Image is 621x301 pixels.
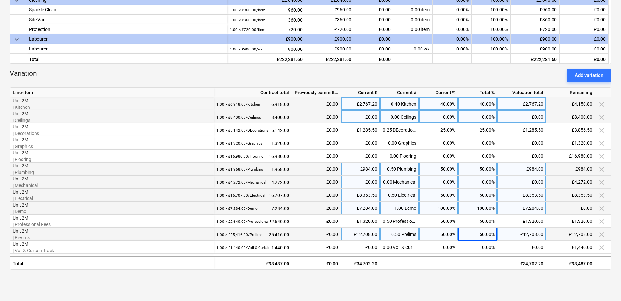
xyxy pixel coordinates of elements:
[216,245,281,250] small: 1.00 × £1,440.00 / Voil & Curtain Track
[380,97,419,110] div: 0.40 Kitchen
[546,215,595,228] div: £1,320.00
[546,202,595,215] div: £0.00
[497,150,546,163] div: £0.00
[341,136,380,150] div: £0.00
[419,176,458,189] div: 0.00%
[341,150,380,163] div: £0.00
[354,15,393,24] div: £0.00
[230,44,303,54] div: 900.00
[560,5,609,15] div: £0.00
[29,24,224,34] div: Protection
[341,202,380,215] div: £7,284.00
[216,193,265,198] small: 1.00 × £16,707.00 / Electrical
[305,34,354,44] div: £900.00
[230,15,303,25] div: 360.00
[458,150,497,163] div: 0.00%
[419,228,458,241] div: 50.00%
[13,176,211,182] p: Unit 2M
[216,176,289,189] div: 4,272.00
[13,36,21,43] span: keyboard_arrow_down
[546,88,595,97] div: Remaining
[13,195,211,202] p: | Electrical
[341,88,380,97] div: Current £
[575,71,603,79] div: Add variation
[292,228,341,241] div: £0.00
[380,202,419,215] div: 1.00 Demo
[13,221,211,228] p: | Professional Fees
[13,110,211,117] p: Unit 2M
[354,44,393,54] div: £0.00
[546,97,595,110] div: £4,150.80
[567,69,611,82] button: Add variation
[292,163,341,176] div: £0.00
[292,256,341,269] div: £0.00
[472,5,511,15] div: 100.00%
[546,123,595,136] div: £3,856.50
[380,136,419,150] div: 0.00 Graphics
[354,24,393,34] div: £0.00
[419,88,458,97] div: Current %
[393,44,433,54] div: 0.00 wk
[419,150,458,163] div: 0.00%
[497,88,546,97] div: Valuation total
[380,228,419,241] div: 0.50 Prelims
[230,47,263,51] small: 1.00 × £900.00 / wk
[511,5,560,15] div: £960.00
[292,88,341,97] div: Previously committed
[216,141,262,146] small: 1.00 × £1,320.00 / Graphics
[216,136,289,150] div: 1,320.00
[458,241,497,254] div: 0.00%
[546,150,595,163] div: £16,980.00
[216,232,262,237] small: 1.00 × £25,416.00 / Prelims
[13,202,211,208] p: Unit 2M
[472,15,511,24] div: 100.00%
[341,97,380,110] div: £2,767.20
[380,215,419,228] div: 0.50 Professional Fees
[472,44,511,54] div: 100.00%
[472,34,511,44] div: 100.00%
[458,136,497,150] div: 0.00%
[29,44,224,53] div: Labourer
[29,34,224,44] div: Labourer
[216,241,289,254] div: 1,440.00
[216,189,289,202] div: 16,707.00
[419,97,458,110] div: 40.00%
[292,123,341,136] div: £0.00
[393,15,433,24] div: 0.00 item
[354,54,393,64] div: £0.00
[341,215,380,228] div: £1,320.00
[216,228,289,241] div: 25,416.00
[341,228,380,241] div: £12,708.00
[458,189,497,202] div: 50.00%
[433,15,472,24] div: 0.00%
[13,156,211,163] p: | Flooring
[292,136,341,150] div: £0.00
[341,241,380,254] div: £0.00
[13,169,211,176] p: | Plumbing
[560,15,609,24] div: £0.00
[546,176,595,189] div: £4,272.00
[511,44,560,54] div: £900.00
[230,8,265,12] small: 1.00 × £960.00 / item
[10,69,37,82] p: Variation
[458,163,497,176] div: 50.00%
[305,15,354,24] div: £360.00
[419,189,458,202] div: 50.00%
[13,228,211,234] p: Unit 2M
[26,54,227,64] div: Total
[433,34,472,44] div: 0.00%
[341,163,380,176] div: £984.00
[216,97,289,111] div: 6,918.00
[230,5,303,15] div: 960.00
[497,110,546,123] div: £0.00
[380,176,419,189] div: 0.00 Mechanical
[419,202,458,215] div: 100.00%
[497,176,546,189] div: £0.00
[497,228,546,241] div: £12,708.00
[216,180,266,185] small: 1.00 × £4,272.00 / Mechanical
[216,219,277,224] small: 1.00 × £2,640.00 / Professional Fees
[497,189,546,202] div: £8,353.50
[216,128,268,133] small: 1.00 × £5,142.00 / DEcorations
[546,163,595,176] div: £984.00
[292,215,341,228] div: £0.00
